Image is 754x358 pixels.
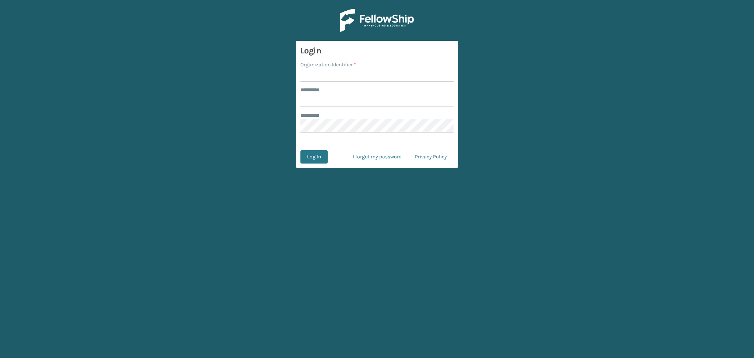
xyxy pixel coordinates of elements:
[300,45,454,56] h3: Login
[300,61,356,69] label: Organization Identifier
[346,150,408,164] a: I forgot my password
[300,150,328,164] button: Log In
[408,150,454,164] a: Privacy Policy
[340,9,414,32] img: Logo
